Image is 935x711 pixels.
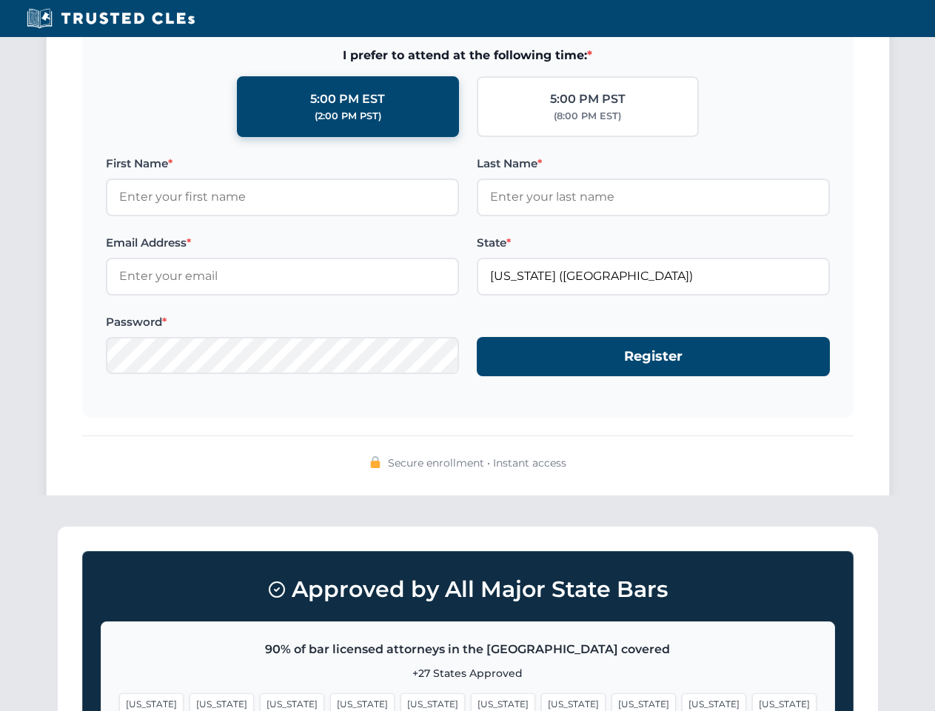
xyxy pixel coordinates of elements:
[550,90,626,109] div: 5:00 PM PST
[106,234,459,252] label: Email Address
[477,337,830,376] button: Register
[477,258,830,295] input: Florida (FL)
[119,640,817,659] p: 90% of bar licensed attorneys in the [GEOGRAPHIC_DATA] covered
[477,155,830,173] label: Last Name
[106,313,459,331] label: Password
[22,7,199,30] img: Trusted CLEs
[477,178,830,216] input: Enter your last name
[106,46,830,65] span: I prefer to attend at the following time:
[388,455,566,471] span: Secure enrollment • Instant access
[369,456,381,468] img: 🔒
[315,109,381,124] div: (2:00 PM PST)
[310,90,385,109] div: 5:00 PM EST
[119,665,817,681] p: +27 States Approved
[554,109,621,124] div: (8:00 PM EST)
[477,234,830,252] label: State
[106,155,459,173] label: First Name
[101,570,835,610] h3: Approved by All Major State Bars
[106,178,459,216] input: Enter your first name
[106,258,459,295] input: Enter your email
